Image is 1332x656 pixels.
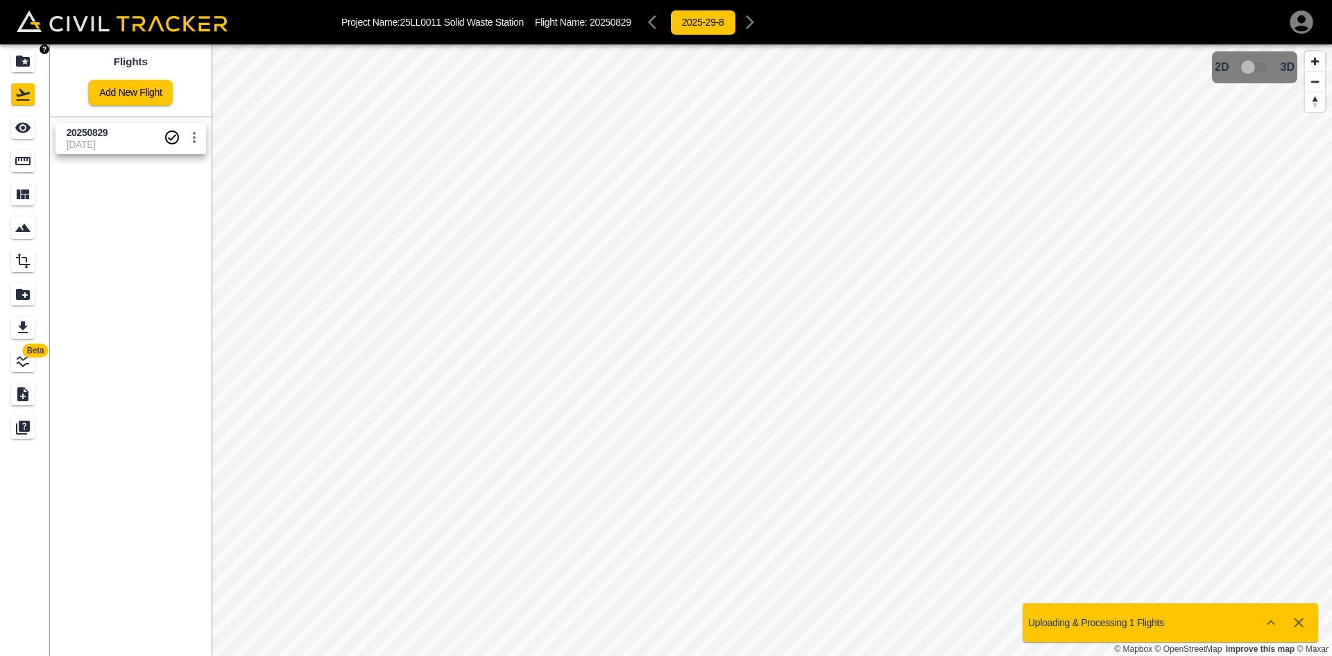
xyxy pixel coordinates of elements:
[1257,609,1285,637] button: Show more
[1305,92,1325,112] button: Reset bearing to north
[535,17,631,28] p: Flight Name:
[1305,72,1325,92] button: Zoom out
[1281,61,1295,74] span: 3D
[1305,51,1325,72] button: Zoom in
[590,17,631,28] span: 20250829
[212,44,1332,656] canvas: Map
[1235,54,1275,81] span: 3D model not uploaded yet
[1297,644,1329,654] a: Maxar
[1226,644,1295,654] a: Map feedback
[17,10,228,32] img: Civil Tracker
[1028,617,1164,628] p: Uploading & Processing 1 Flights
[1114,644,1152,654] a: Mapbox
[1155,644,1222,654] a: OpenStreetMap
[1215,61,1229,74] span: 2D
[670,10,736,35] button: 2025-29-8
[341,17,524,28] p: Project Name: 25LL0011 Solid Waste Station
